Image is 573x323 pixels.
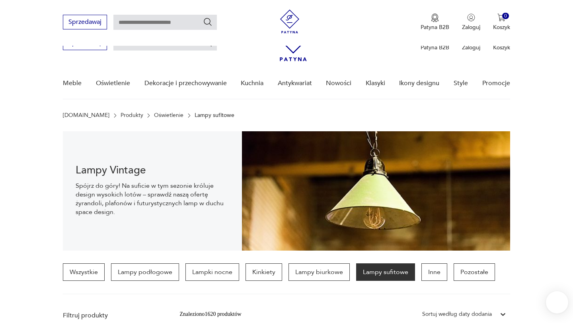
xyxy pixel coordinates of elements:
[154,112,183,119] a: Oświetlenie
[493,23,510,31] p: Koszyk
[242,131,510,251] img: Lampy sufitowe w stylu vintage
[493,14,510,31] button: 0Koszyk
[462,23,480,31] p: Zaloguj
[421,263,447,281] a: Inne
[421,44,449,51] p: Patyna B2B
[467,14,475,21] img: Ikonka użytkownika
[502,13,509,19] div: 0
[462,44,480,51] p: Zaloguj
[63,15,107,29] button: Sprzedawaj
[246,263,282,281] a: Kinkiety
[63,311,160,320] p: Filtruj produkty
[144,68,227,99] a: Dekoracje i przechowywanie
[195,112,234,119] p: Lampy sufitowe
[326,68,351,99] a: Nowości
[203,17,212,27] button: Szukaj
[63,112,109,119] a: [DOMAIN_NAME]
[493,44,510,51] p: Koszyk
[63,20,107,25] a: Sprzedawaj
[63,41,107,46] a: Sprzedawaj
[63,68,82,99] a: Meble
[454,263,495,281] a: Pozostałe
[399,68,439,99] a: Ikony designu
[278,68,312,99] a: Antykwariat
[278,10,302,33] img: Patyna - sklep z meblami i dekoracjami vintage
[421,14,449,31] a: Ikona medaluPatyna B2B
[482,68,510,99] a: Promocje
[422,310,492,319] div: Sortuj według daty dodania
[421,23,449,31] p: Patyna B2B
[179,310,241,319] div: Znaleziono 1620 produktów
[241,68,263,99] a: Kuchnia
[96,68,130,99] a: Oświetlenie
[356,263,415,281] a: Lampy sufitowe
[111,263,179,281] a: Lampy podłogowe
[185,263,239,281] a: Lampki nocne
[462,14,480,31] button: Zaloguj
[288,263,350,281] a: Lampy biurkowe
[421,14,449,31] button: Patyna B2B
[431,14,439,22] img: Ikona medalu
[76,181,229,216] p: Spójrz do góry! Na suficie w tym sezonie króluje design wysokich lotów – sprawdź naszą ofertę żyr...
[497,14,505,21] img: Ikona koszyka
[76,165,229,175] h1: Lampy Vintage
[121,112,143,119] a: Produkty
[63,263,105,281] a: Wszystkie
[454,68,468,99] a: Style
[366,68,385,99] a: Klasyki
[546,291,568,313] iframe: Smartsupp widget button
